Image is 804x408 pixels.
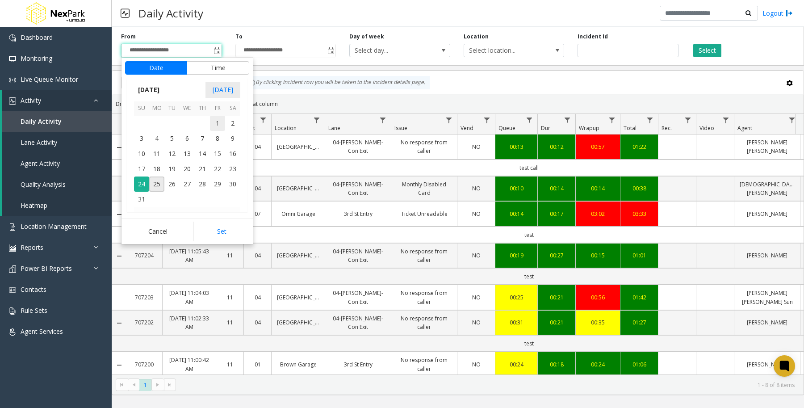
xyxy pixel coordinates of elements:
[501,143,532,151] a: 00:13
[277,210,319,218] a: Omni Garage
[9,97,16,105] img: 'icon'
[195,177,210,192] td: Thursday, August 28, 2025
[134,207,240,222] th: [DATE]
[180,177,195,192] td: Wednesday, August 27, 2025
[210,177,225,192] span: 29
[501,251,532,260] a: 00:19
[786,114,798,126] a: Agent Filter Menu
[740,251,795,260] a: [PERSON_NAME]
[210,116,225,131] td: Friday, August 1, 2025
[275,124,297,132] span: Location
[626,143,653,151] a: 01:22
[543,184,570,193] a: 00:14
[212,44,222,57] span: Toggle popup
[472,252,481,259] span: NO
[21,138,57,147] span: Lane Activity
[331,289,385,306] a: 04-[PERSON_NAME]-Con Exit
[397,356,452,373] a: No response from caller
[377,114,389,126] a: Lane Filter Menu
[740,289,795,306] a: [PERSON_NAME] [PERSON_NAME] Sun
[501,293,532,302] a: 00:25
[195,131,210,146] span: 7
[762,8,793,18] a: Logout
[277,318,319,327] a: [GEOGRAPHIC_DATA]
[606,114,618,126] a: Wrapup Filter Menu
[626,318,653,327] a: 01:27
[331,138,385,155] a: 04-[PERSON_NAME]-Con Exit
[331,210,385,218] a: 3rd St Entry
[180,131,195,146] td: Wednesday, August 6, 2025
[112,362,126,369] a: Collapse Details
[9,223,16,231] img: 'icon'
[472,361,481,368] span: NO
[139,379,151,391] span: Page 1
[21,75,78,84] span: Live Queue Monitor
[626,184,653,193] a: 00:38
[581,293,615,302] div: 00:56
[168,314,210,331] a: [DATE] 11:02:33 AM
[121,2,130,24] img: pageIcon
[180,161,195,177] td: Wednesday, August 20, 2025
[740,138,795,155] a: [PERSON_NAME] [PERSON_NAME]
[225,131,240,146] span: 9
[149,177,164,192] td: Monday, August 25, 2025
[349,33,384,41] label: Day of week
[543,251,570,260] a: 00:27
[9,55,16,63] img: 'icon'
[464,44,544,57] span: Select location...
[498,124,515,132] span: Queue
[149,161,164,177] td: Monday, August 18, 2025
[472,143,481,151] span: NO
[501,360,532,369] a: 00:24
[21,243,43,252] span: Reports
[225,131,240,146] td: Saturday, August 9, 2025
[164,177,180,192] span: 26
[225,116,240,131] span: 2
[9,307,16,315] img: 'icon'
[132,360,157,369] a: 707200
[132,251,157,260] a: 707204
[225,146,240,161] td: Saturday, August 16, 2025
[164,161,180,177] span: 19
[180,146,195,161] td: Wednesday, August 13, 2025
[164,161,180,177] td: Tuesday, August 19, 2025
[501,318,532,327] a: 00:31
[578,33,608,41] label: Incident Id
[2,174,112,195] a: Quality Analysis
[737,124,752,132] span: Agent
[225,161,240,177] span: 23
[249,184,266,193] a: 04
[543,210,570,218] a: 00:17
[397,180,452,197] a: Monthly Disabled Card
[626,293,653,302] div: 01:42
[720,114,732,126] a: Video Filter Menu
[164,177,180,192] td: Tuesday, August 26, 2025
[121,33,136,41] label: From
[225,146,240,161] span: 16
[472,294,481,301] span: NO
[222,293,238,302] a: 11
[125,222,191,241] button: Cancel
[277,251,319,260] a: [GEOGRAPHIC_DATA]
[164,146,180,161] td: Tuesday, August 12, 2025
[543,360,570,369] a: 00:18
[662,124,672,132] span: Rec.
[164,131,180,146] span: 5
[195,146,210,161] td: Thursday, August 14, 2025
[9,244,16,252] img: 'icon'
[463,251,490,260] a: NO
[168,356,210,373] a: [DATE] 11:00:42 AM
[225,177,240,192] span: 30
[543,293,570,302] a: 00:21
[463,143,490,151] a: NO
[164,131,180,146] td: Tuesday, August 5, 2025
[181,381,795,389] kendo-pager-info: 1 - 8 of 8 items
[481,114,493,126] a: Vend Filter Menu
[134,131,149,146] span: 3
[222,318,238,327] a: 11
[225,116,240,131] td: Saturday, August 2, 2025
